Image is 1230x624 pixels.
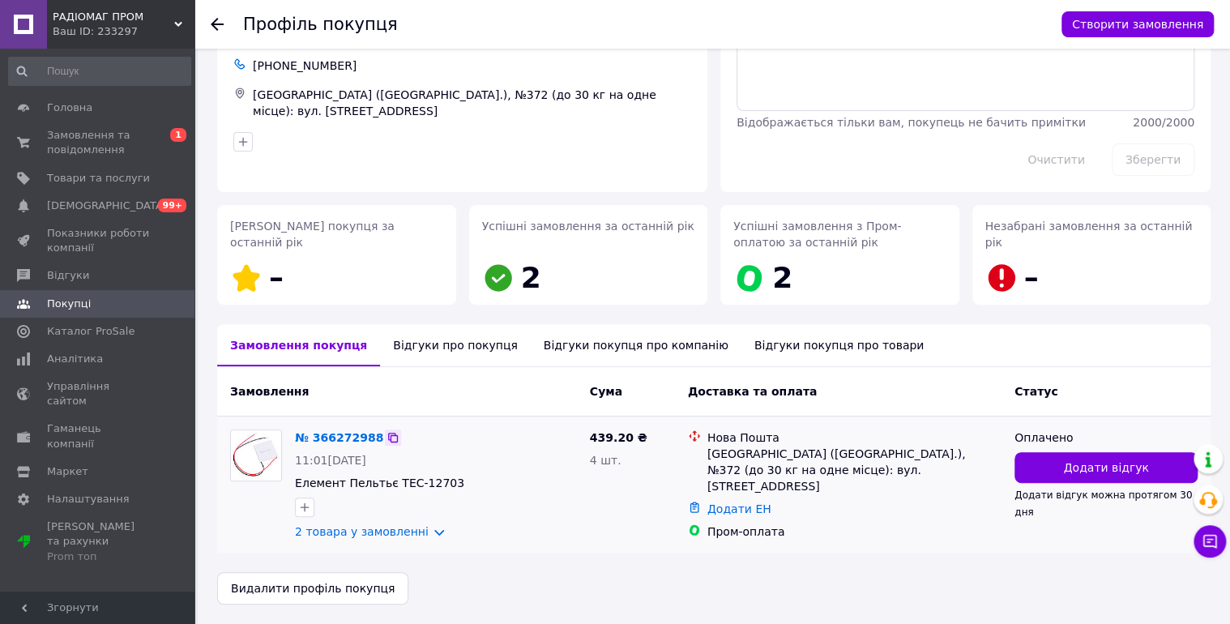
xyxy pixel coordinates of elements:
[47,352,103,366] span: Аналітика
[230,220,395,249] span: [PERSON_NAME] покупця за останній рік
[53,24,194,39] div: Ваш ID: 233297
[380,324,530,366] div: Відгуки про покупця
[733,220,901,249] span: Успішні замовлення з Пром-оплатою за останній рік
[707,524,1002,540] div: Пром-оплата
[772,261,792,294] span: 2
[1014,430,1198,446] div: Оплачено
[217,324,380,366] div: Замовлення покупця
[250,54,694,77] div: [PHONE_NUMBER]
[985,220,1193,249] span: Незабрані замовлення за останній рік
[47,100,92,115] span: Головна
[531,324,741,366] div: Відгуки покупця про компанію
[47,268,89,283] span: Відгуки
[707,446,1002,494] div: [GEOGRAPHIC_DATA] ([GEOGRAPHIC_DATA].), №372 (до 30 кг на одне місце): вул. [STREET_ADDRESS]
[1014,385,1057,398] span: Статус
[53,10,174,24] span: РАДІОМАГ ПРОМ
[707,502,771,515] a: Додати ЕН
[295,525,429,538] a: 2 товара у замовленні
[1014,489,1192,517] span: Додати відгук можна протягом 30 дня
[211,16,224,32] div: Повернутися назад
[158,199,186,212] span: 99+
[47,492,130,506] span: Налаштування
[590,385,622,398] span: Cума
[482,220,694,233] span: Успішні замовлення за останній рік
[1024,261,1039,294] span: –
[217,572,408,605] button: Видалити профіль покупця
[47,199,167,213] span: [DEMOGRAPHIC_DATA]
[521,261,541,294] span: 2
[47,297,91,311] span: Покупці
[230,385,309,398] span: Замовлення
[47,549,150,564] div: Prom топ
[269,261,284,294] span: –
[8,57,191,86] input: Пошук
[1061,11,1214,37] button: Створити замовлення
[1194,525,1226,558] button: Чат з покупцем
[47,171,150,186] span: Товари та послуги
[741,324,937,366] div: Відгуки покупця про товари
[47,519,150,564] span: [PERSON_NAME] та рахунки
[1014,452,1198,483] button: Додати відгук
[590,431,647,444] span: 439.20 ₴
[250,83,694,122] div: [GEOGRAPHIC_DATA] ([GEOGRAPHIC_DATA].), №372 (до 30 кг на одне місце): вул. [STREET_ADDRESS]
[688,385,818,398] span: Доставка та оплата
[590,454,621,467] span: 4 шт.
[295,431,383,444] a: № 366272988
[47,379,150,408] span: Управління сайтом
[47,226,150,255] span: Показники роботи компанії
[707,430,1002,446] div: Нова Пошта
[1133,116,1194,129] span: 2000 / 2000
[295,454,366,467] span: 11:01[DATE]
[230,430,282,481] a: Фото товару
[47,421,150,451] span: Гаманець компанії
[47,464,88,479] span: Маркет
[1063,459,1148,476] span: Додати відгук
[295,477,464,489] a: Елемент Пельтьє TEC-12703
[47,128,150,157] span: Замовлення та повідомлення
[231,430,281,481] img: Фото товару
[243,15,398,34] h1: Профіль покупця
[737,116,1086,129] span: Відображається тільки вам, покупець не бачить примітки
[47,324,135,339] span: Каталог ProSale
[170,128,186,142] span: 1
